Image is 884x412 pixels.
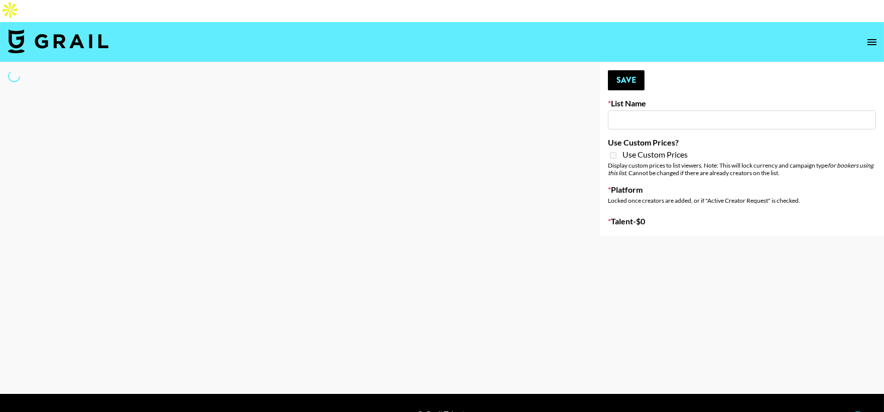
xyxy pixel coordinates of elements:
em: for bookers using this list [608,162,873,177]
img: Grail Talent [8,29,108,53]
label: Platform [608,185,876,195]
label: Talent - $ 0 [608,216,876,226]
span: Use Custom Prices [622,150,688,160]
button: open drawer [862,32,882,52]
button: Save [608,70,645,90]
label: Use Custom Prices? [608,138,876,148]
div: Display custom prices to list viewers. Note: This will lock currency and campaign type . Cannot b... [608,162,876,177]
label: List Name [608,98,876,108]
div: Locked once creators are added, or if "Active Creator Request" is checked. [608,197,876,204]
